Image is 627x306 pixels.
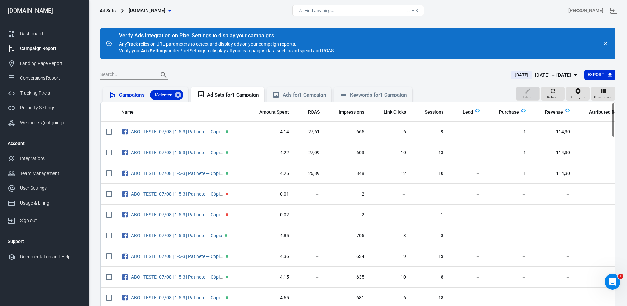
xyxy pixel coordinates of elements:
span: － [299,191,320,198]
span: － [536,274,570,281]
div: AnyTrack relies on URL parameters to detect and display ads on your campaign reports. Verify your... [119,33,335,54]
span: － [581,212,627,218]
span: 8 [416,233,443,239]
span: 4,65 [251,295,289,301]
div: Campaign Report [20,45,81,52]
span: Name [121,109,142,116]
span: 603 [330,150,364,156]
span: 1 [618,274,623,279]
span: Active [226,255,228,258]
span: 10 [416,170,443,177]
button: Refresh [541,87,565,101]
span: Lead [463,109,473,116]
span: － [454,129,480,135]
div: Conversions Report [20,75,81,82]
a: ABO | TESTE | 07/08 | 1-5-3 | Patinete — Cópia [131,233,222,238]
span: ABO | TESTE | 07/08 | 1-5-3 | Patinete — Cópia — Cópia [131,212,224,217]
a: ABO | TESTE | 07/08 | 1-5-3 | Patinete — Cópia — Cópia — Cópia [131,191,257,197]
span: The number of clicks on links within the ad that led to advertiser-specified destinations [384,108,406,116]
span: － [454,170,480,177]
span: The number of times your ads were on screen. [339,108,364,116]
span: 4,14 [251,129,289,135]
div: Webhooks (outgoing) [20,119,81,126]
span: － [299,253,320,260]
div: User Settings [20,185,81,192]
span: 665 [330,129,364,135]
span: ABO | TESTE | 07/08 | 1-5-3 | Patinete — Cópia — Cópia — Cópia [131,295,224,300]
a: ABO | TESTE | 07/08 | 1-5-3 | Patinete — Cópia — Cópia [131,129,240,134]
div: Team Management [20,170,81,177]
span: － [536,191,570,198]
a: Pixel Settings [179,47,206,54]
span: Active [226,172,228,175]
span: － [581,129,627,135]
div: [DOMAIN_NAME] [2,8,87,14]
input: Search... [100,71,153,79]
a: ABO | TESTE | 07/08 | 1-5-3 | Patinete — Cópia — Cópia — Cópia [131,274,257,280]
span: 4,36 [251,253,289,260]
svg: Facebook Ads [121,190,128,198]
span: 1 [491,129,526,135]
span: 0,02 [251,212,289,218]
button: Settings [566,87,590,101]
div: Usage & billing [20,200,81,207]
a: Conversions Report [2,71,87,86]
span: － [299,274,320,281]
span: － [491,212,526,218]
span: 10 [375,150,406,156]
span: Revenue [545,109,563,116]
span: － [581,191,627,198]
div: Account id: VW6wEJAx [568,7,603,14]
span: 6 [375,129,406,135]
span: 9 [416,129,443,135]
span: Settings [570,94,583,100]
a: Campaign Report [2,41,87,56]
span: － [454,150,480,156]
span: Sessions [425,109,443,116]
span: － [536,212,570,218]
span: 27,09 [299,150,320,156]
a: Team Management [2,166,87,181]
span: － [454,295,480,301]
a: Property Settings [2,100,87,115]
span: 0,01 [251,191,289,198]
span: Attributed Results [589,109,627,116]
img: Logo [521,108,526,113]
span: 2 [330,191,364,198]
span: 681 [330,295,364,301]
svg: Facebook Ads [121,169,128,177]
button: Export [584,70,615,80]
span: － [536,253,570,260]
span: Lead [454,109,473,116]
span: － [375,191,406,198]
span: 6 [375,295,406,301]
li: Support [2,234,87,249]
span: 114,30 [536,150,570,156]
span: 18 [416,295,443,301]
span: 10 [375,274,406,281]
span: － [375,212,406,218]
div: 1Selected [150,90,184,100]
span: Paused [226,193,228,195]
svg: Facebook Ads [121,232,128,239]
span: The total return on ad spend [299,108,320,116]
a: Dashboard [2,26,87,41]
span: Active [225,234,227,237]
div: Property Settings [20,104,81,111]
span: － [581,253,627,260]
a: ABO | TESTE | 07/08 | 1-5-3 | Patinete — Cópia — Cópia — Cópia [131,150,257,155]
span: － [491,274,526,281]
span: 1 Selected [150,92,177,98]
span: Link Clicks [384,109,406,116]
span: － [454,212,480,218]
span: 13 [416,253,443,260]
span: 1 [491,170,526,177]
span: － [491,191,526,198]
button: Search [156,67,172,83]
span: 4,85 [251,233,289,239]
svg: Facebook Ads [121,252,128,260]
span: 4,22 [251,150,289,156]
div: Sign out [20,217,81,224]
a: Sign out [606,3,622,18]
svg: Facebook Ads [121,128,128,136]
